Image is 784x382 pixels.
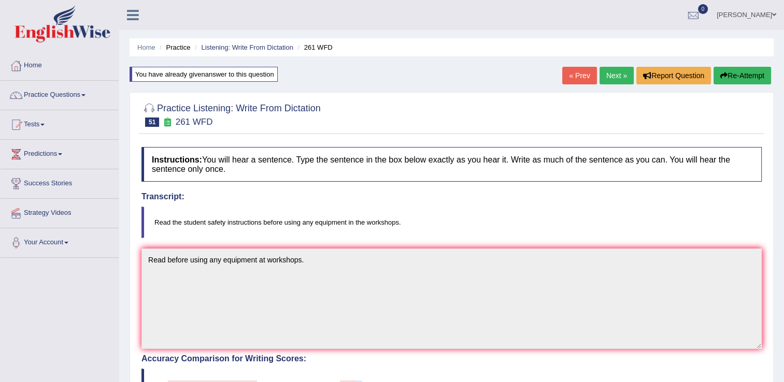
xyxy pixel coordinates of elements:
[714,67,771,84] button: Re-Attempt
[176,117,213,127] small: 261 WFD
[1,110,119,136] a: Tests
[141,207,762,238] blockquote: Read the student safety instructions before using any equipment in the workshops.
[201,43,293,51] a: Listening: Write From Dictation
[600,67,634,84] a: Next »
[157,42,190,52] li: Practice
[141,192,762,201] h4: Transcript:
[152,155,202,164] b: Instructions:
[562,67,596,84] a: « Prev
[1,199,119,225] a: Strategy Videos
[130,67,278,82] div: You have already given answer to this question
[1,81,119,107] a: Practice Questions
[1,140,119,166] a: Predictions
[636,67,711,84] button: Report Question
[141,354,762,363] h4: Accuracy Comparison for Writing Scores:
[145,117,159,127] span: 51
[1,51,119,77] a: Home
[162,117,173,127] small: Exam occurring question
[141,147,762,182] h4: You will hear a sentence. Type the sentence in the box below exactly as you hear it. Write as muc...
[295,42,333,52] li: 261 WFD
[141,101,321,127] h2: Practice Listening: Write From Dictation
[698,4,708,14] span: 0
[1,228,119,254] a: Your Account
[1,169,119,195] a: Success Stories
[137,43,155,51] a: Home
